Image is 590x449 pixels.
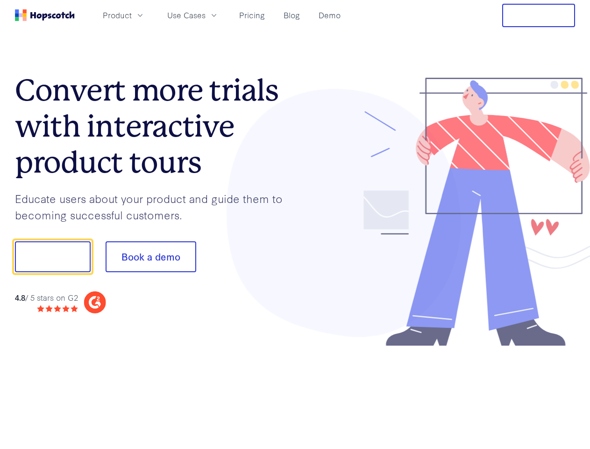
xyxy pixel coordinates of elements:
button: Use Cases [162,7,224,23]
button: Product [97,7,150,23]
a: Pricing [235,7,269,23]
button: Show me! [15,241,91,272]
a: Home [15,9,75,21]
h1: Convert more trials with interactive product tours [15,72,295,180]
span: Use Cases [167,9,206,21]
span: Product [103,9,132,21]
p: Educate users about your product and guide them to becoming successful customers. [15,190,295,223]
a: Demo [315,7,344,23]
strong: 4.8 [15,292,25,303]
div: / 5 stars on G2 [15,292,78,304]
button: Free Trial [502,4,575,27]
a: Blog [280,7,304,23]
button: Book a demo [106,241,196,272]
